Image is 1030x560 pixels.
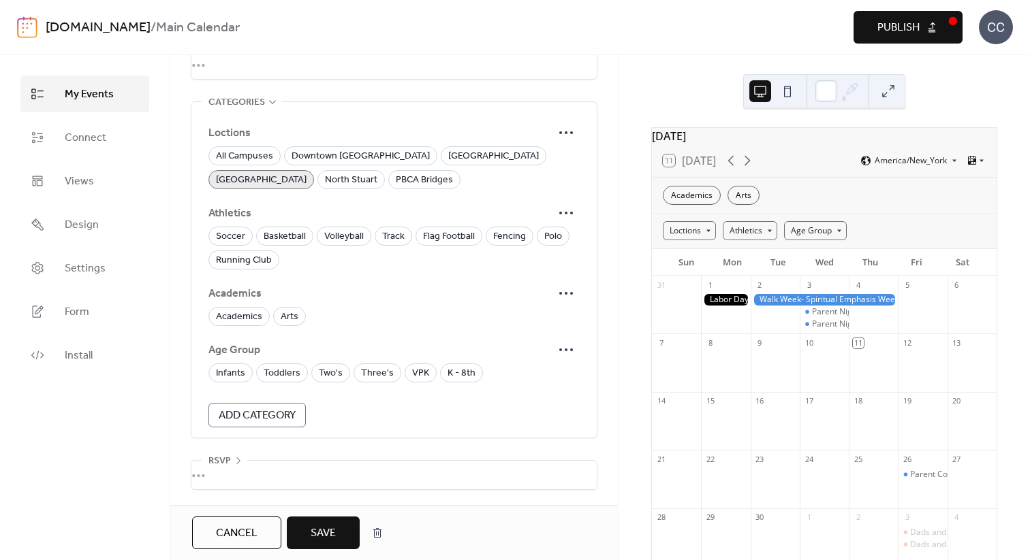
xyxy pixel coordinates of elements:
div: CC [979,10,1013,44]
a: Design [20,206,149,243]
span: Settings [65,261,106,277]
div: 3 [902,512,912,523]
div: Parent Night [812,318,860,330]
a: Connect [20,119,149,156]
div: 13 [952,337,962,348]
span: Design [65,217,99,233]
div: 31 [656,280,666,290]
span: My Events [65,86,114,103]
span: Connect [65,130,106,146]
div: Sat [939,249,986,276]
span: All Campuses [216,148,273,165]
div: Fri [894,249,940,276]
b: Main Calendar [156,15,240,41]
span: Soccer [216,229,245,245]
div: 15 [705,396,715,406]
span: North Stuart [325,172,377,188]
div: 10 [804,337,814,348]
span: Three's [361,365,394,382]
span: Athletics [208,205,552,222]
div: 8 [705,337,715,348]
div: ••• [191,50,597,79]
div: 9 [755,337,765,348]
span: Install [65,348,93,364]
div: 17 [804,396,814,406]
a: Install [20,337,149,374]
div: Parent Conferences [910,469,986,480]
span: Arts [281,309,298,325]
div: Mon [709,249,755,276]
span: Downtown [GEOGRAPHIC_DATA] [292,148,430,165]
div: 14 [656,396,666,406]
div: Dads and Doughnuts [910,527,990,538]
div: 1 [804,512,814,523]
div: 27 [952,454,962,464]
span: Flag Football [423,229,475,245]
div: Tue [755,249,802,276]
span: Track [382,229,405,245]
span: Add Category [219,408,296,424]
div: 22 [705,454,715,464]
img: logo [17,16,37,38]
span: RSVP [208,453,231,470]
span: Academics [216,309,262,325]
div: 16 [755,396,765,406]
span: Infants [216,365,245,382]
div: Parent Conferences [898,469,947,480]
div: Sun [663,249,709,276]
button: Cancel [192,516,281,549]
div: Academics [663,186,721,205]
div: Arts [728,186,760,205]
div: 3 [804,280,814,290]
span: Categories [208,95,265,111]
button: Publish [854,11,963,44]
span: Loctions [208,125,552,142]
span: K - 8th [448,365,475,382]
div: Dads and Doughnuts [910,539,990,550]
a: Settings [20,250,149,286]
div: 21 [656,454,666,464]
div: Dads and Doughnuts [898,539,947,550]
div: 1 [705,280,715,290]
a: Views [20,163,149,199]
a: [DOMAIN_NAME] [46,15,151,41]
span: [GEOGRAPHIC_DATA] [448,148,539,165]
div: 20 [952,396,962,406]
div: Labor Day - No School (Offices Closed) [701,294,750,306]
span: Running Club [216,252,272,269]
span: Basketball [264,229,306,245]
div: 4 [952,512,962,523]
div: Walk Week- Spiritual Emphasis Week [751,294,899,306]
span: Academics [208,286,552,302]
div: 2 [755,280,765,290]
div: 11 [853,337,863,348]
div: 2 [853,512,863,523]
div: 18 [853,396,863,406]
div: Parent Night [800,306,849,318]
span: Fencing [493,229,526,245]
button: Save [287,516,360,549]
span: Volleyball [324,229,364,245]
div: Parent Night [812,306,860,318]
div: 6 [952,280,962,290]
span: Publish [877,20,920,36]
div: 29 [705,512,715,523]
div: 25 [853,454,863,464]
span: Toddlers [264,365,300,382]
div: 19 [902,396,912,406]
div: 7 [656,337,666,348]
div: 26 [902,454,912,464]
span: Polo [544,229,562,245]
span: Save [311,525,336,542]
div: ••• [191,461,597,489]
span: Cancel [216,525,257,542]
div: 23 [755,454,765,464]
span: Two's [319,365,343,382]
div: Parent Night [800,318,849,330]
span: America/New_York [875,157,947,165]
div: 12 [902,337,912,348]
a: My Events [20,76,149,112]
div: 24 [804,454,814,464]
span: [GEOGRAPHIC_DATA] [216,172,307,188]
